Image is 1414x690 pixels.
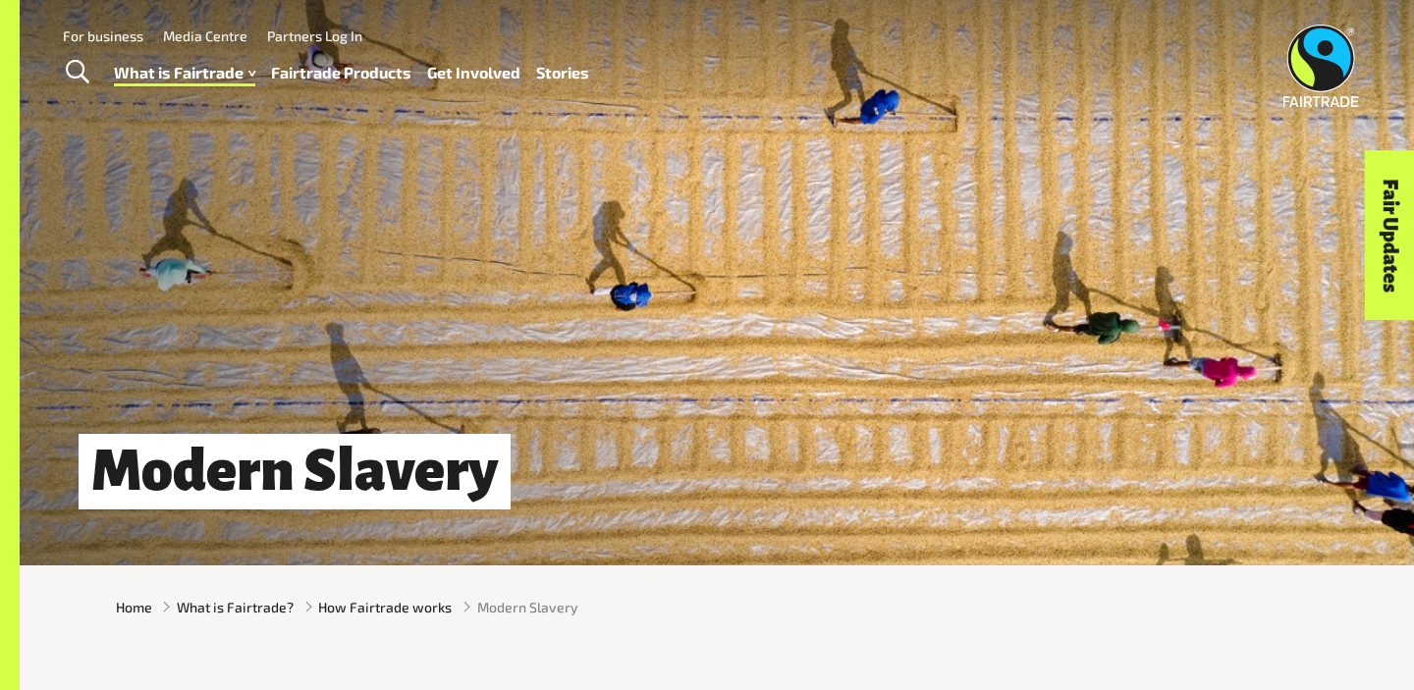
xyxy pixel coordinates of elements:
img: Fairtrade Australia New Zealand logo [1283,25,1359,107]
a: Home [116,597,152,617]
a: What is Fairtrade [114,59,255,87]
a: How Fairtrade works [318,597,452,617]
h1: Modern Slavery [79,434,511,509]
a: For business [63,27,143,44]
a: Media Centre [163,27,247,44]
a: Toggle Search [53,48,101,97]
a: Stories [536,59,589,87]
a: Fairtrade Products [271,59,411,87]
a: What is Fairtrade? [177,597,294,617]
a: Partners Log In [267,27,362,44]
a: Get Involved [427,59,520,87]
span: Modern Slavery [477,597,578,617]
